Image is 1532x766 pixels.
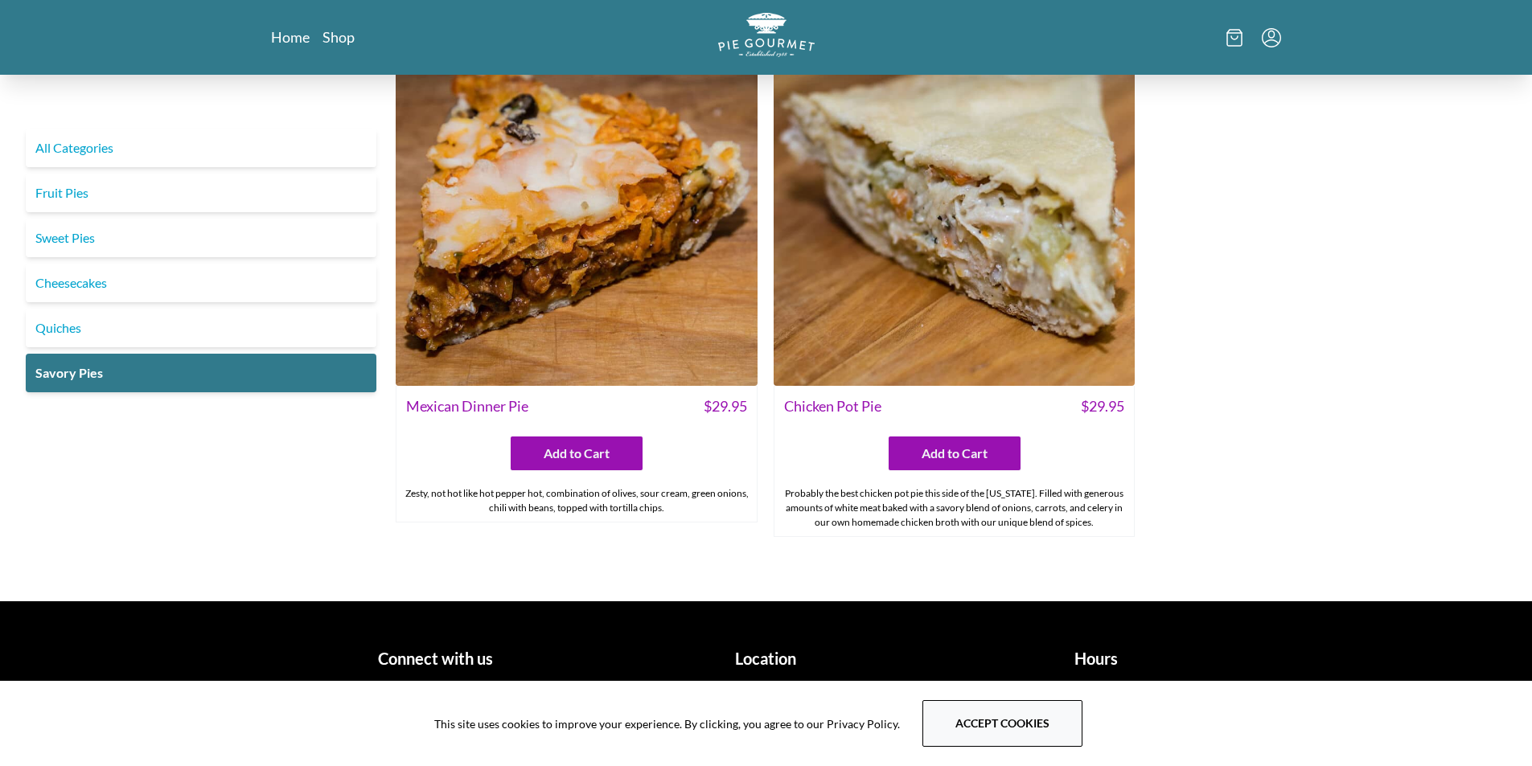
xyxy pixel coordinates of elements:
[406,395,528,417] span: Mexican Dinner Pie
[271,27,310,47] a: Home
[889,436,1021,470] button: Add to Cart
[396,480,757,522] div: Zesty, not hot like hot pepper hot, combination of olives, sour cream, green onions, chili with b...
[277,646,595,670] h1: Connect with us
[607,646,925,670] h1: Location
[704,395,747,417] span: $ 29.95
[718,13,815,62] a: Logo
[26,309,376,347] a: Quiches
[938,646,1255,670] h1: Hours
[544,444,610,463] span: Add to Cart
[922,444,988,463] span: Add to Cart
[26,219,376,257] a: Sweet Pies
[1081,395,1124,417] span: $ 29.95
[26,174,376,212] a: Fruit Pies
[322,27,355,47] a: Shop
[774,480,1135,536] div: Probably the best chicken pot pie this side of the [US_STATE]. Filled with generous amounts of wh...
[26,264,376,302] a: Cheesecakes
[26,129,376,167] a: All Categories
[774,24,1136,386] img: Chicken Pot Pie
[784,395,881,417] span: Chicken Pot Pie
[1262,28,1281,47] button: Menu
[718,13,815,57] img: logo
[396,24,758,386] img: Mexican Dinner Pie
[922,700,1082,747] button: Accept cookies
[26,354,376,392] a: Savory Pies
[434,715,900,732] span: This site uses cookies to improve your experience. By clicking, you agree to our Privacy Policy.
[511,436,643,470] button: Add to Cart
